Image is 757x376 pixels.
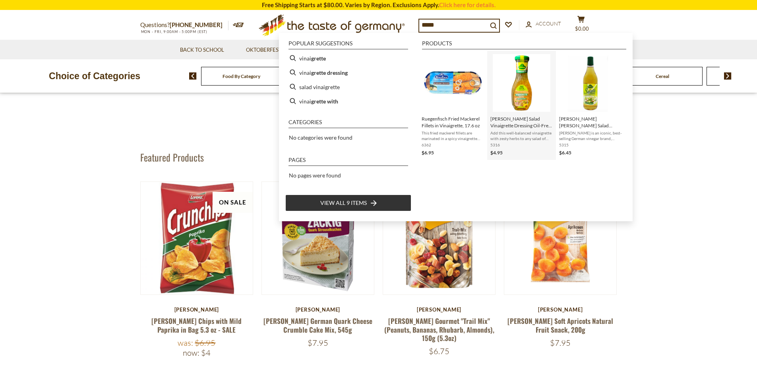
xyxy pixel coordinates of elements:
[559,130,621,141] span: [PERSON_NAME] is an iconic, best-selling German vinegar brand, lightly sweetened and seasoned to ...
[422,142,484,148] span: 6362
[556,51,625,160] li: Kuehne Salata Salad Dressing - 25.3 oz
[140,20,228,30] p: Questions?
[262,182,374,294] img: Kathi German Quark Cheese Crumble Cake Mix, 545g
[189,72,197,80] img: previous arrow
[279,33,633,221] div: Instant Search Results
[422,150,434,156] span: $6.95
[261,306,375,313] div: [PERSON_NAME]
[140,151,204,163] h1: Featured Products
[429,346,449,356] span: $6.75
[140,306,254,313] div: [PERSON_NAME]
[288,119,408,128] li: Categories
[559,150,571,156] span: $6.45
[656,73,669,79] a: Cereal
[289,172,341,179] span: No pages were found
[223,73,260,79] a: Food By Category
[288,157,408,166] li: Pages
[311,54,326,63] b: grette
[559,115,621,129] span: [PERSON_NAME] [PERSON_NAME] Salad Dressing - 25.3 oz
[178,338,193,348] label: Was:
[285,94,411,108] li: vinaigrette with
[559,54,621,157] a: Kuehne Salata Salad Dressing[PERSON_NAME] [PERSON_NAME] Salad Dressing - 25.3 oz[PERSON_NAME] is ...
[504,306,617,313] div: [PERSON_NAME]
[439,1,496,8] a: Click here for details.
[201,348,211,358] span: $4
[422,115,484,129] span: Ruegenfisch Fried Mackerel Fillets in Vinaigrette, 17.6 oz
[140,29,208,34] span: MON - FRI, 9:00AM - 5:00PM (EST)
[311,97,338,106] b: grette with
[180,46,224,55] a: Back to School
[490,150,503,156] span: $4.95
[526,19,561,28] a: Account
[141,182,253,294] img: Lorenz Crunch Chips with Mild Paprika in Bag 5.3 oz - SALE
[289,134,352,141] span: No categories were found
[285,80,411,94] li: salad vinaigrette
[288,41,408,49] li: Popular suggestions
[490,130,553,141] span: Add this well-balanced vinaigrette with zesty herbs to any salad of your choice. It’s oil-free, w...
[418,51,487,160] li: Ruegenfisch Fried Mackerel Fillets in Vinaigrette, 17.6 oz
[422,41,626,49] li: Products
[507,316,613,334] a: [PERSON_NAME] Soft Apricots Natural Fruit Snack, 200g
[561,54,619,112] img: Kuehne Salata Salad Dressing
[263,316,372,334] a: [PERSON_NAME] German Quark Cheese Crumble Cake Mix, 545g
[320,199,367,207] span: View all 9 items
[170,21,223,28] a: [PHONE_NUMBER]
[311,68,348,77] b: grette dressing
[490,115,553,129] span: [PERSON_NAME] Salad Vinaigrette Dressing Oil-Free with Zesty Herbs - 8.75 oz.
[490,142,553,148] span: 5316
[724,72,732,80] img: next arrow
[569,16,593,35] button: $0.00
[308,338,328,348] span: $7.95
[422,54,484,157] a: Fried mackerel fillets in vinaigretteRuegenfisch Fried Mackerel Fillets in Vinaigrette, 17.6 ozTh...
[424,54,482,112] img: Fried mackerel fillets in vinaigrette
[575,25,589,32] span: $0.00
[383,182,496,294] img: Seeberger Gourmet "Trail Mix" (Peanuts, Bananas, Rhubarb, Almonds), 150g (5.3oz)
[550,338,571,348] span: $7.95
[246,46,287,55] a: Oktoberfest
[195,338,215,348] span: $6.95
[487,51,556,160] li: Kuehne Salad Vinaigrette Dressing Oil-Free with Zesty Herbs - 8.75 oz.
[559,142,621,148] span: 5315
[383,306,496,313] div: [PERSON_NAME]
[504,182,617,294] img: Seeberger Soft Apricots Natural Fruit Snack, 200g
[285,65,411,80] li: vinaigrette dressing
[536,20,561,27] span: Account
[490,54,553,157] a: [PERSON_NAME] Salad Vinaigrette Dressing Oil-Free with Zesty Herbs - 8.75 oz.Add this well-balanc...
[285,195,411,211] li: View all 9 items
[422,130,484,141] span: This fried mackerel fillets are marinated in a spicy vinaigrette with a kick of onions and junipe...
[151,316,242,334] a: [PERSON_NAME] Chips with Mild Paprika in Bag 5.3 oz - SALE
[285,51,411,65] li: vinaigrette
[183,348,199,358] label: Now:
[384,316,494,343] a: [PERSON_NAME] Gourmet "Trail Mix" (Peanuts, Bananas, Rhubarb, Almonds), 150g (5.3oz)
